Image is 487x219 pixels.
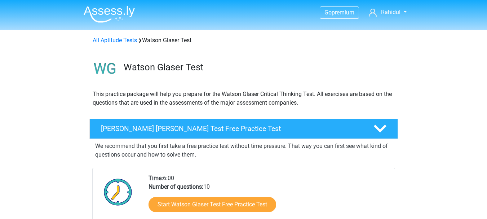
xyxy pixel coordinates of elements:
[149,183,203,190] b: Number of questions:
[90,53,120,84] img: watson glaser test
[101,124,362,133] h4: [PERSON_NAME] [PERSON_NAME] Test Free Practice Test
[93,37,137,44] a: All Aptitude Tests
[90,36,398,45] div: Watson Glaser Test
[124,62,392,73] h3: Watson Glaser Test
[324,9,332,16] span: Go
[87,119,401,139] a: [PERSON_NAME] [PERSON_NAME] Test Free Practice Test
[366,8,409,17] a: Rahidul
[320,8,359,17] a: Gopremium
[100,174,136,210] img: Clock
[95,142,392,159] p: We recommend that you first take a free practice test without time pressure. That way you can fir...
[149,197,276,212] a: Start Watson Glaser Test Free Practice Test
[381,9,400,16] span: Rahidul
[332,9,354,16] span: premium
[149,175,163,181] b: Time:
[93,90,395,107] p: This practice package will help you prepare for the Watson Glaser Critical Thinking Test. All exe...
[84,6,135,23] img: Assessly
